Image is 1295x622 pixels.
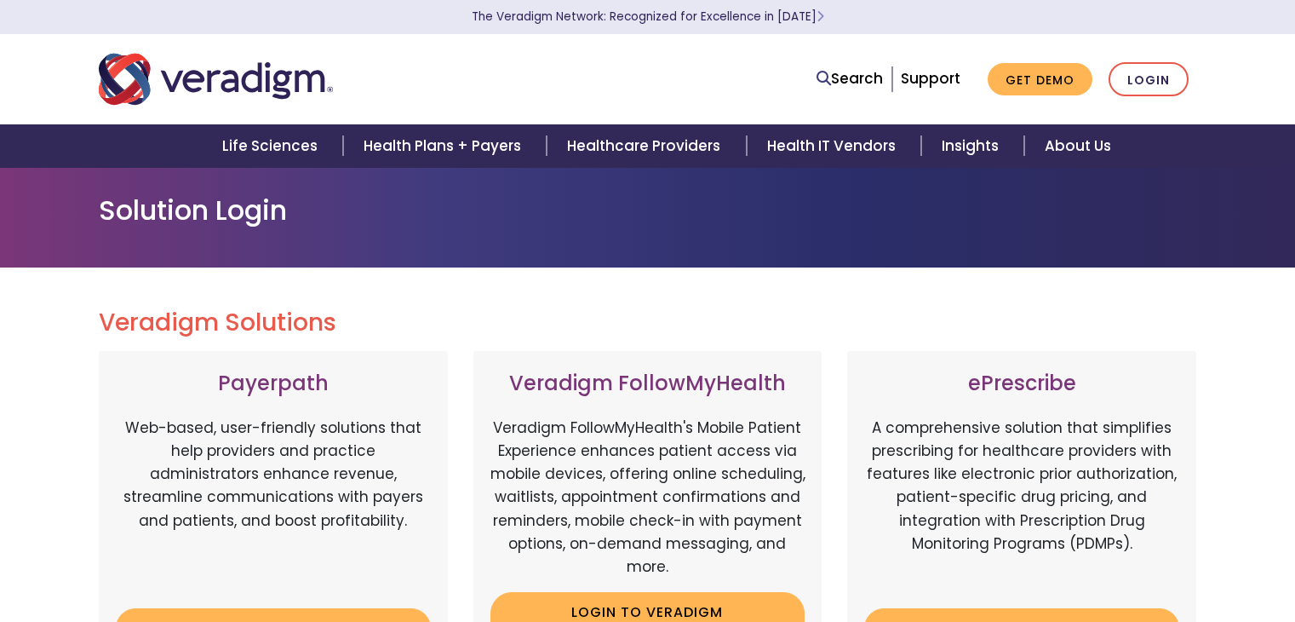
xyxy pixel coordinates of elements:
a: About Us [1024,124,1132,168]
a: Get Demo [988,63,1092,96]
h1: Solution Login [99,194,1197,227]
a: Health Plans + Payers [343,124,547,168]
h2: Veradigm Solutions [99,308,1197,337]
a: The Veradigm Network: Recognized for Excellence in [DATE]Learn More [472,9,824,25]
h3: Payerpath [116,371,431,396]
p: A comprehensive solution that simplifies prescribing for healthcare providers with features like ... [864,417,1179,596]
p: Veradigm FollowMyHealth's Mobile Patient Experience enhances patient access via mobile devices, o... [490,417,805,579]
h3: ePrescribe [864,371,1179,396]
a: Insights [921,124,1024,168]
p: Web-based, user-friendly solutions that help providers and practice administrators enhance revenu... [116,417,431,596]
a: Life Sciences [202,124,343,168]
h3: Veradigm FollowMyHealth [490,371,805,396]
a: Search [817,67,883,90]
a: Support [901,68,960,89]
a: Healthcare Providers [547,124,746,168]
a: Login [1109,62,1189,97]
span: Learn More [817,9,824,25]
img: Veradigm logo [99,51,333,107]
a: Health IT Vendors [747,124,921,168]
